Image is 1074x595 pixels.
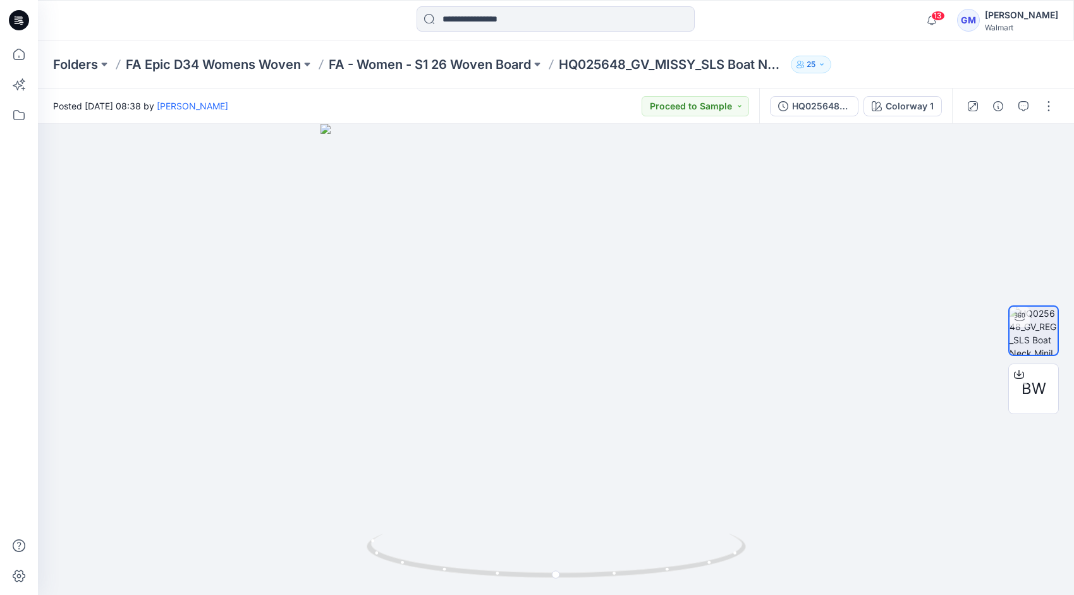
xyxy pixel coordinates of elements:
[1010,307,1058,355] img: HQ025648_GV_REG_SLS Boat Neck MiniI Dress
[807,58,815,71] p: 25
[985,8,1058,23] div: [PERSON_NAME]
[863,96,942,116] button: Colorway 1
[329,56,531,73] a: FA - Women - S1 26 Woven Board
[886,99,934,113] div: Colorway 1
[53,99,228,113] span: Posted [DATE] 08:38 by
[792,99,850,113] div: HQ025648_GV_MISSY_SLS Boat Neck Mini Dress
[791,56,831,73] button: 25
[559,56,786,73] p: HQ025648_GV_MISSY_SLS Boat Neck Mini Dress
[770,96,858,116] button: HQ025648_GV_MISSY_SLS Boat Neck Mini Dress
[1022,377,1046,400] span: BW
[988,96,1008,116] button: Details
[985,23,1058,32] div: Walmart
[957,9,980,32] div: GM
[126,56,301,73] a: FA Epic D34 Womens Woven
[53,56,98,73] a: Folders
[157,101,228,111] a: [PERSON_NAME]
[931,11,945,21] span: 13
